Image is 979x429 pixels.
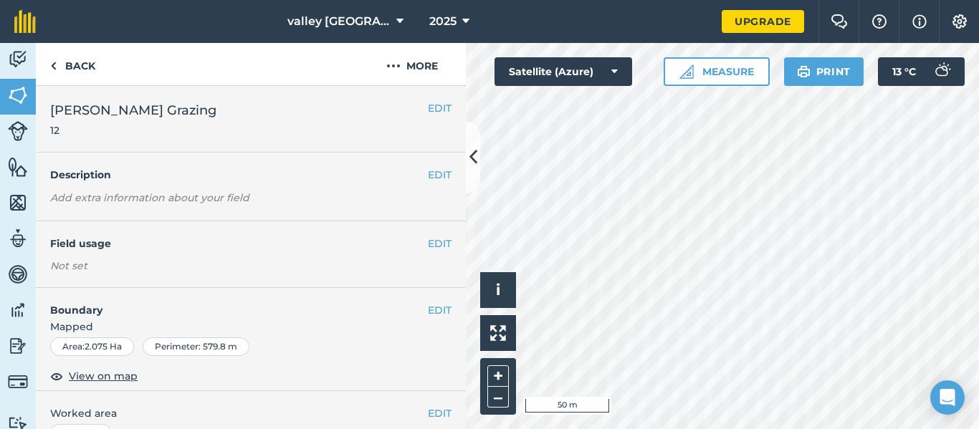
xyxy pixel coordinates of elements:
button: EDIT [428,405,452,421]
span: View on map [69,368,138,384]
img: svg+xml;base64,PD94bWwgdmVyc2lvbj0iMS4wIiBlbmNvZGluZz0idXRmLTgiPz4KPCEtLSBHZW5lcmF0b3I6IEFkb2JlIE... [8,49,28,70]
img: svg+xml;base64,PD94bWwgdmVyc2lvbj0iMS4wIiBlbmNvZGluZz0idXRmLTgiPz4KPCEtLSBHZW5lcmF0b3I6IEFkb2JlIE... [8,299,28,321]
button: Measure [664,57,770,86]
button: View on map [50,367,138,385]
button: + [487,365,509,387]
h4: Field usage [50,236,428,251]
div: Area : 2.075 Ha [50,337,134,356]
img: svg+xml;base64,PD94bWwgdmVyc2lvbj0iMS4wIiBlbmNvZGluZz0idXRmLTgiPz4KPCEtLSBHZW5lcmF0b3I6IEFkb2JlIE... [8,228,28,249]
div: Not set [50,259,452,273]
button: 13 °C [878,57,965,86]
button: i [480,272,516,308]
em: Add extra information about your field [50,191,249,204]
a: Upgrade [722,10,804,33]
button: EDIT [428,236,452,251]
img: svg+xml;base64,PD94bWwgdmVyc2lvbj0iMS4wIiBlbmNvZGluZz0idXRmLTgiPz4KPCEtLSBHZW5lcmF0b3I6IEFkb2JlIE... [8,121,28,141]
button: Print [784,57,864,86]
span: valley [GEOGRAPHIC_DATA] [287,13,391,30]
img: svg+xml;base64,PHN2ZyB4bWxucz0iaHR0cDovL3d3dy53My5vcmcvMjAwMC9zdmciIHdpZHRoPSIxOSIgaGVpZ2h0PSIyNC... [797,63,811,80]
span: 2025 [429,13,457,30]
img: Ruler icon [679,64,694,79]
img: svg+xml;base64,PHN2ZyB4bWxucz0iaHR0cDovL3d3dy53My5vcmcvMjAwMC9zdmciIHdpZHRoPSIxNyIgaGVpZ2h0PSIxNy... [912,13,927,30]
img: svg+xml;base64,PD94bWwgdmVyc2lvbj0iMS4wIiBlbmNvZGluZz0idXRmLTgiPz4KPCEtLSBHZW5lcmF0b3I6IEFkb2JlIE... [8,335,28,357]
div: Open Intercom Messenger [930,380,965,415]
button: EDIT [428,167,452,183]
img: svg+xml;base64,PD94bWwgdmVyc2lvbj0iMS4wIiBlbmNvZGluZz0idXRmLTgiPz4KPCEtLSBHZW5lcmF0b3I6IEFkb2JlIE... [8,264,28,285]
span: 13 ° C [892,57,916,86]
img: A question mark icon [871,14,888,29]
img: svg+xml;base64,PHN2ZyB4bWxucz0iaHR0cDovL3d3dy53My5vcmcvMjAwMC9zdmciIHdpZHRoPSI5IiBoZWlnaHQ9IjI0Ii... [50,57,57,74]
img: Two speech bubbles overlapping with the left bubble in the forefront [831,14,848,29]
span: 12 [50,123,216,138]
span: Mapped [36,319,466,334]
button: – [487,387,509,408]
button: EDIT [428,100,452,116]
h4: Description [50,167,452,183]
span: i [496,281,500,299]
img: A cog icon [951,14,968,29]
button: Satellite (Azure) [495,57,632,86]
h4: Boundary [36,288,428,318]
a: Back [36,43,110,85]
img: svg+xml;base64,PHN2ZyB4bWxucz0iaHR0cDovL3d3dy53My5vcmcvMjAwMC9zdmciIHdpZHRoPSI1NiIgaGVpZ2h0PSI2MC... [8,85,28,106]
img: svg+xml;base64,PD94bWwgdmVyc2lvbj0iMS4wIiBlbmNvZGluZz0idXRmLTgiPz4KPCEtLSBHZW5lcmF0b3I6IEFkb2JlIE... [927,57,956,86]
img: svg+xml;base64,PHN2ZyB4bWxucz0iaHR0cDovL3d3dy53My5vcmcvMjAwMC9zdmciIHdpZHRoPSI1NiIgaGVpZ2h0PSI2MC... [8,192,28,213]
div: Perimeter : 579.8 m [143,337,249,356]
button: EDIT [428,302,452,318]
span: [PERSON_NAME] Grazing [50,100,216,120]
img: svg+xml;base64,PHN2ZyB4bWxucz0iaHR0cDovL3d3dy53My5vcmcvMjAwMC9zdmciIHdpZHRoPSI1NiIgaGVpZ2h0PSI2MC... [8,156,28,178]
img: fieldmargin Logo [14,10,36,33]
img: svg+xml;base64,PHN2ZyB4bWxucz0iaHR0cDovL3d3dy53My5vcmcvMjAwMC9zdmciIHdpZHRoPSIyMCIgaGVpZ2h0PSIyNC... [386,57,401,74]
span: Worked area [50,405,452,421]
img: svg+xml;base64,PHN2ZyB4bWxucz0iaHR0cDovL3d3dy53My5vcmcvMjAwMC9zdmciIHdpZHRoPSIxOCIgaGVpZ2h0PSIyNC... [50,367,63,385]
img: Four arrows, one pointing top left, one top right, one bottom right and the last bottom left [490,325,506,341]
button: More [358,43,466,85]
img: svg+xml;base64,PD94bWwgdmVyc2lvbj0iMS4wIiBlbmNvZGluZz0idXRmLTgiPz4KPCEtLSBHZW5lcmF0b3I6IEFkb2JlIE... [8,372,28,392]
